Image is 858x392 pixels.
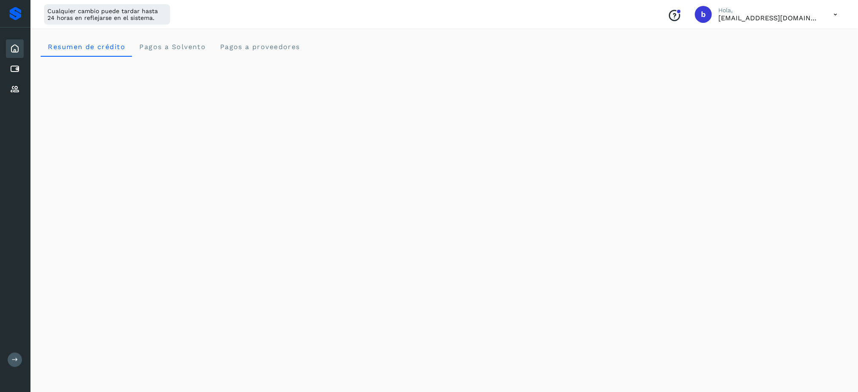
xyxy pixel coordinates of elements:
span: Resumen de crédito [47,43,125,51]
div: Cuentas por pagar [6,60,24,78]
p: bluna@shuttlecentral.com [719,14,820,22]
div: Proveedores [6,80,24,99]
div: Inicio [6,39,24,58]
span: Pagos a Solvento [139,43,206,51]
p: Hola, [719,7,820,14]
div: Cualquier cambio puede tardar hasta 24 horas en reflejarse en el sistema. [44,4,170,25]
span: Pagos a proveedores [219,43,300,51]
